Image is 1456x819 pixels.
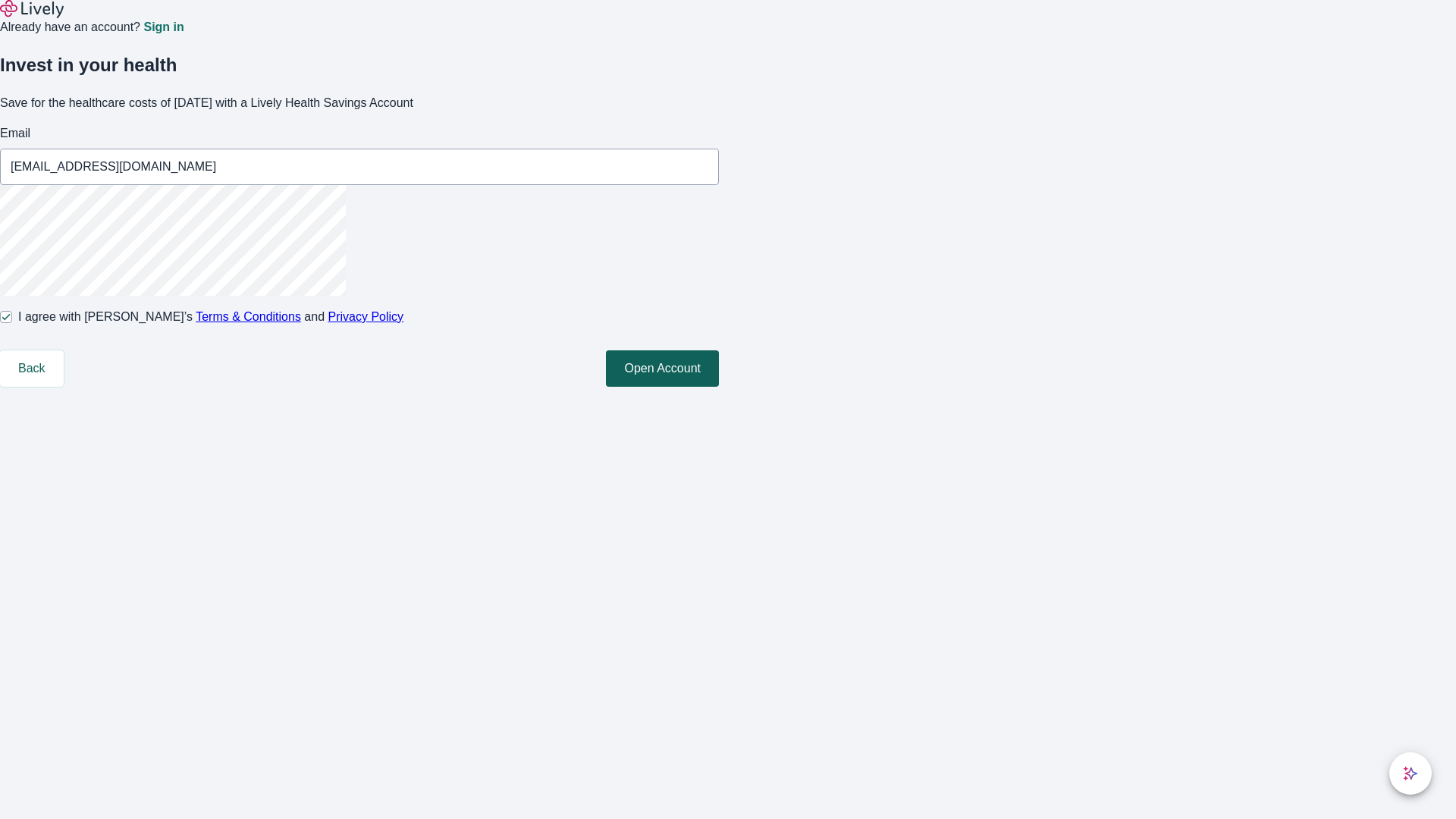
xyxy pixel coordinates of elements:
button: Open Account [606,350,719,387]
a: Sign in [143,21,184,33]
button: chat [1389,752,1432,795]
a: Terms & Conditions [196,310,301,323]
span: I agree with [PERSON_NAME]’s and [18,308,403,326]
a: Privacy Policy [328,310,404,323]
svg: Lively AI Assistant [1403,766,1418,781]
